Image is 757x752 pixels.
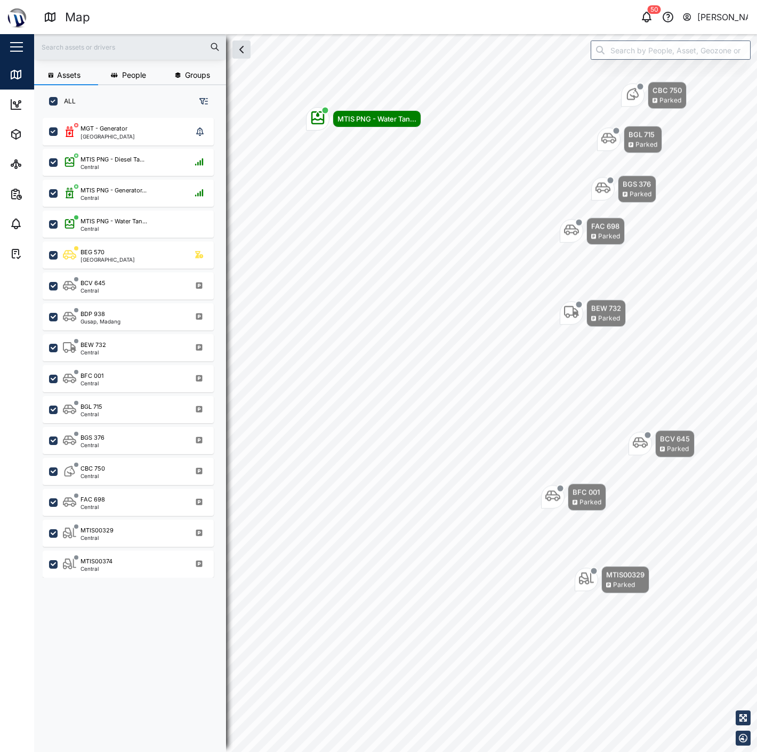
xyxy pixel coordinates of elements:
div: Alarms [28,218,61,230]
div: Central [80,164,144,169]
div: MGT - Generator [80,124,127,133]
div: BGS 376 [623,179,651,189]
div: BGS 376 [80,433,104,442]
div: Central [80,504,105,510]
div: BFC 001 [80,371,103,381]
div: FAC 698 [591,221,620,231]
div: Reports [28,188,64,200]
input: Search assets or drivers [41,39,220,55]
div: Map [28,69,52,80]
div: [PERSON_NAME] [697,11,748,24]
div: [GEOGRAPHIC_DATA] [80,134,135,139]
div: BDP 938 [80,310,105,319]
div: Central [80,195,147,200]
span: Groups [185,71,210,79]
div: FAC 698 [80,495,105,504]
div: BEG 570 [80,248,104,257]
div: BCV 645 [80,279,106,288]
div: Parked [579,497,601,507]
div: Map marker [541,483,606,511]
div: MTIS00329 [80,526,114,535]
div: Tasks [28,248,57,260]
div: Central [80,381,103,386]
div: BGL 715 [80,402,102,411]
div: Map marker [621,82,687,109]
div: Parked [659,95,681,106]
div: Central [80,350,106,355]
div: BEW 732 [80,341,106,350]
div: MTIS00329 [606,569,645,580]
img: Main Logo [5,5,29,29]
span: Assets [57,71,80,79]
div: BEW 732 [591,303,621,313]
div: MTIS PNG - Water Tan... [337,114,416,124]
div: CBC 750 [653,85,682,95]
div: Map marker [560,217,625,245]
div: grid [43,114,226,698]
div: MTIS00374 [80,557,112,566]
div: Parked [598,231,620,241]
div: Map [65,8,90,27]
div: [GEOGRAPHIC_DATA] [80,257,135,262]
div: Assets [28,128,61,140]
div: Map marker [306,107,421,131]
div: Parked [667,444,689,454]
div: MTIS PNG - Diesel Ta... [80,155,144,164]
label: ALL [58,97,76,106]
div: MTIS PNG - Generator... [80,186,147,195]
div: Central [80,442,104,448]
div: Map marker [591,175,656,203]
div: CBC 750 [80,464,105,473]
div: BCV 645 [660,433,690,444]
div: MTIS PNG - Water Tan... [80,217,147,226]
div: Parked [635,140,657,150]
div: Map marker [597,126,662,153]
span: People [122,71,146,79]
div: Central [80,288,106,293]
button: [PERSON_NAME] [682,10,748,25]
div: Parked [613,580,635,590]
div: Dashboard [28,99,76,110]
div: BFC 001 [573,487,601,497]
div: Map marker [629,430,695,457]
input: Search by People, Asset, Geozone or Place [591,41,751,60]
div: Central [80,411,102,417]
div: Central [80,226,147,231]
div: 50 [648,5,661,14]
div: BGL 715 [629,129,657,140]
div: Parked [630,189,651,199]
div: Central [80,473,105,479]
div: Central [80,535,114,540]
canvas: Map [34,34,757,752]
div: Sites [28,158,53,170]
div: Central [80,566,112,571]
div: Parked [598,313,620,324]
div: Map marker [560,300,626,327]
div: Gusap, Madang [80,319,120,324]
div: Map marker [575,566,649,593]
